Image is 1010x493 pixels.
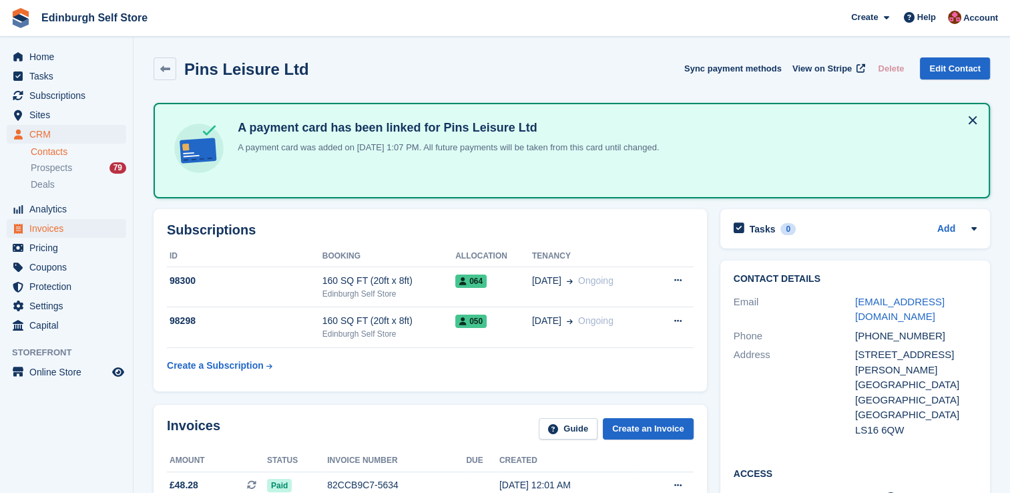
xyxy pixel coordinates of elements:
[455,315,487,328] span: 050
[7,238,126,257] a: menu
[734,329,855,344] div: Phone
[31,162,72,174] span: Prospects
[167,353,272,378] a: Create a Subscription
[734,274,977,285] h2: Contact Details
[7,258,126,277] a: menu
[7,297,126,315] a: menu
[29,47,109,66] span: Home
[7,47,126,66] a: menu
[499,478,639,492] div: [DATE] 12:01 AM
[29,125,109,144] span: CRM
[29,106,109,124] span: Sites
[455,246,532,267] th: Allocation
[780,223,796,235] div: 0
[937,222,955,237] a: Add
[578,315,613,326] span: Ongoing
[167,274,322,288] div: 98300
[684,57,782,79] button: Sync payment methods
[532,246,652,267] th: Tenancy
[109,162,126,174] div: 79
[167,359,264,373] div: Create a Subscription
[31,178,55,191] span: Deals
[872,57,909,79] button: Delete
[7,277,126,296] a: menu
[7,316,126,335] a: menu
[920,57,990,79] a: Edit Contact
[7,86,126,105] a: menu
[29,258,109,277] span: Coupons
[963,11,998,25] span: Account
[29,219,109,238] span: Invoices
[29,238,109,257] span: Pricing
[29,363,109,381] span: Online Store
[7,67,126,86] a: menu
[855,296,945,323] a: [EMAIL_ADDRESS][DOMAIN_NAME]
[322,274,455,288] div: 160 SQ FT (20ft x 8ft)
[167,314,322,328] div: 98298
[36,7,153,29] a: Edinburgh Self Store
[29,200,109,218] span: Analytics
[734,466,977,480] h2: Access
[29,86,109,105] span: Subscriptions
[167,450,267,472] th: Amount
[466,450,499,472] th: Due
[7,106,126,124] a: menu
[851,11,878,24] span: Create
[532,314,561,328] span: [DATE]
[455,275,487,288] span: 064
[948,11,961,24] img: Lucy Michalec
[327,450,466,472] th: Invoice number
[232,120,659,136] h4: A payment card has been linked for Pins Leisure Ltd
[327,478,466,492] div: 82CCB9C7-5634
[322,246,455,267] th: Booking
[917,11,936,24] span: Help
[539,418,597,440] a: Guide
[31,178,126,192] a: Deals
[29,277,109,296] span: Protection
[170,478,198,492] span: £48.28
[578,275,613,286] span: Ongoing
[603,418,694,440] a: Create an Invoice
[499,450,639,472] th: Created
[734,295,855,325] div: Email
[750,223,776,235] h2: Tasks
[734,347,855,438] div: Address
[855,329,977,344] div: [PHONE_NUMBER]
[167,246,322,267] th: ID
[7,363,126,381] a: menu
[232,141,659,154] p: A payment card was added on [DATE] 1:07 PM. All future payments will be taken from this card unti...
[167,222,694,238] h2: Subscriptions
[110,364,126,380] a: Preview store
[7,219,126,238] a: menu
[11,8,31,28] img: stora-icon-8386f47178a22dfd0bd8f6a31ec36ba5ce8667c1dd55bd0f319d3a0aa187defe.svg
[792,62,852,75] span: View on Stripe
[267,450,327,472] th: Status
[322,328,455,340] div: Edinburgh Self Store
[855,423,977,438] div: LS16 6QW
[855,377,977,393] div: [GEOGRAPHIC_DATA]
[184,60,309,78] h2: Pins Leisure Ltd
[322,314,455,328] div: 160 SQ FT (20ft x 8ft)
[855,407,977,423] div: [GEOGRAPHIC_DATA]
[29,67,109,86] span: Tasks
[532,274,561,288] span: [DATE]
[12,346,133,359] span: Storefront
[855,393,977,408] div: [GEOGRAPHIC_DATA]
[855,347,977,377] div: [STREET_ADDRESS][PERSON_NAME]
[787,57,868,79] a: View on Stripe
[267,479,292,492] span: Paid
[31,146,126,158] a: Contacts
[7,125,126,144] a: menu
[322,288,455,300] div: Edinburgh Self Store
[29,316,109,335] span: Capital
[7,200,126,218] a: menu
[29,297,109,315] span: Settings
[171,120,227,176] img: card-linked-ebf98d0992dc2aeb22e95c0e3c79077019eb2392cfd83c6a337811c24bc77127.svg
[167,418,220,440] h2: Invoices
[31,161,126,175] a: Prospects 79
